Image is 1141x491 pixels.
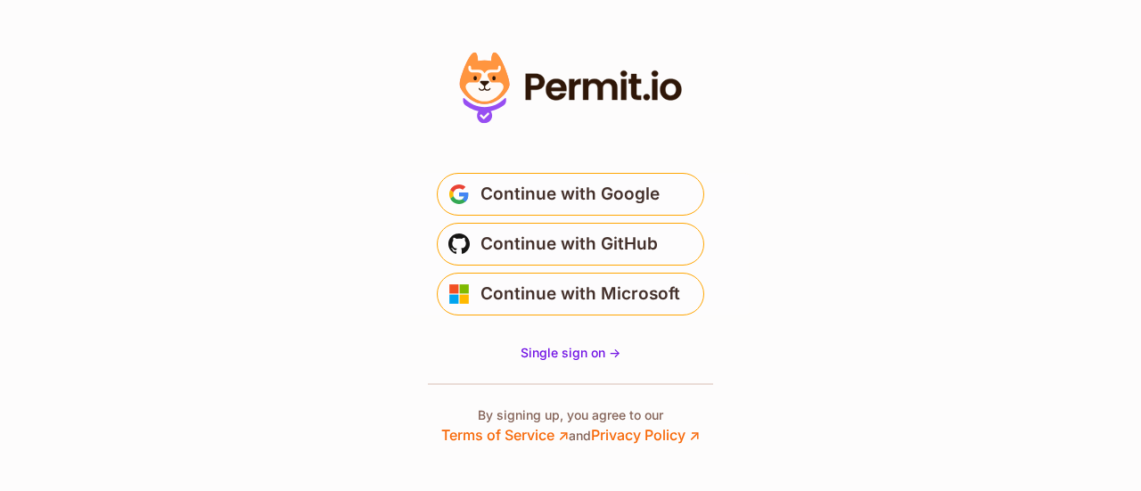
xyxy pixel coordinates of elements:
span: Continue with Microsoft [480,280,680,308]
a: Single sign on -> [521,344,620,362]
button: Continue with Google [437,173,704,216]
button: Continue with Microsoft [437,273,704,315]
button: Continue with GitHub [437,223,704,266]
span: Continue with Google [480,180,660,209]
span: Continue with GitHub [480,230,658,258]
span: Single sign on -> [521,345,620,360]
a: Terms of Service ↗ [441,426,569,444]
a: Privacy Policy ↗ [591,426,700,444]
p: By signing up, you agree to our and [441,406,700,446]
